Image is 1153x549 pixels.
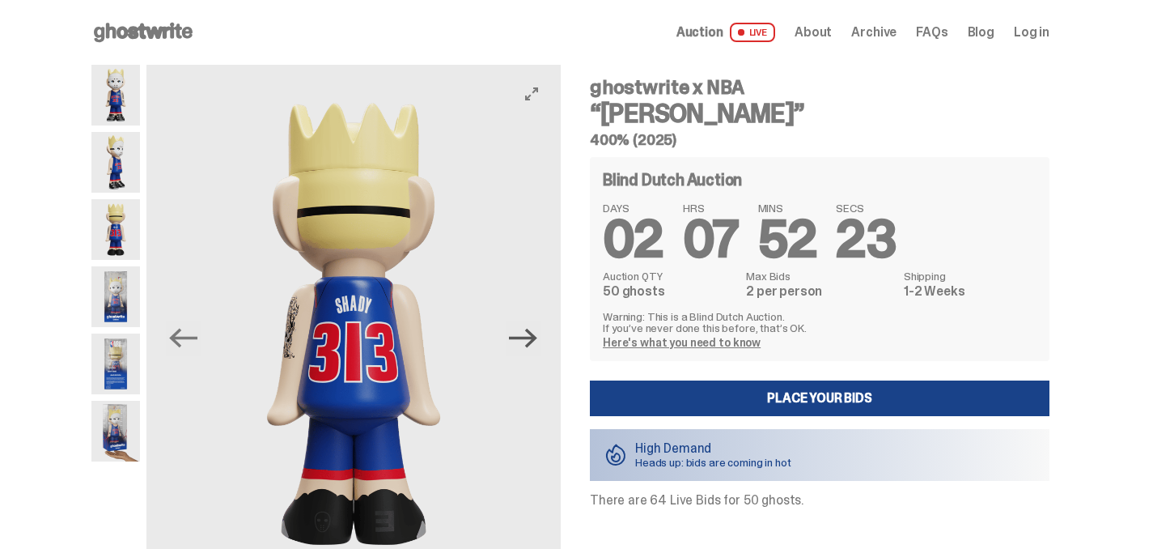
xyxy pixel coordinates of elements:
[91,132,140,193] img: Copy%20of%20Eminem_NBA_400_3.png
[635,442,791,455] p: High Demand
[91,266,140,327] img: Eminem_NBA_400_12.png
[746,270,894,282] dt: Max Bids
[758,206,817,273] span: 52
[603,335,761,350] a: Here's what you need to know
[904,285,1036,298] dd: 1-2 Weeks
[91,65,140,126] img: Copy%20of%20Eminem_NBA_400_1.png
[506,321,541,356] button: Next
[91,334,140,394] img: Eminem_NBA_400_13.png
[603,270,736,282] dt: Auction QTY
[590,494,1049,507] p: There are 64 Live Bids for 50 ghosts.
[635,457,791,468] p: Heads up: bids are coming in hot
[590,133,1049,147] h5: 400% (2025)
[166,321,201,356] button: Previous
[904,270,1036,282] dt: Shipping
[590,381,1049,416] a: Place your Bids
[676,26,723,39] span: Auction
[683,206,739,273] span: 07
[603,202,663,214] span: DAYS
[603,206,663,273] span: 02
[522,84,541,104] button: View full-screen
[603,172,742,188] h4: Blind Dutch Auction
[968,26,994,39] a: Blog
[603,311,1036,334] p: Warning: This is a Blind Dutch Auction. If you’ve never done this before, that’s OK.
[795,26,832,39] a: About
[91,199,140,260] img: Copy%20of%20Eminem_NBA_400_6.png
[603,285,736,298] dd: 50 ghosts
[758,202,817,214] span: MINS
[1014,26,1049,39] a: Log in
[746,285,894,298] dd: 2 per person
[91,401,140,462] img: eminem%20scale.png
[851,26,897,39] a: Archive
[590,100,1049,126] h3: “[PERSON_NAME]”
[836,206,896,273] span: 23
[683,202,739,214] span: HRS
[916,26,947,39] a: FAQs
[590,78,1049,97] h4: ghostwrite x NBA
[836,202,896,214] span: SECS
[676,23,775,42] a: Auction LIVE
[730,23,776,42] span: LIVE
